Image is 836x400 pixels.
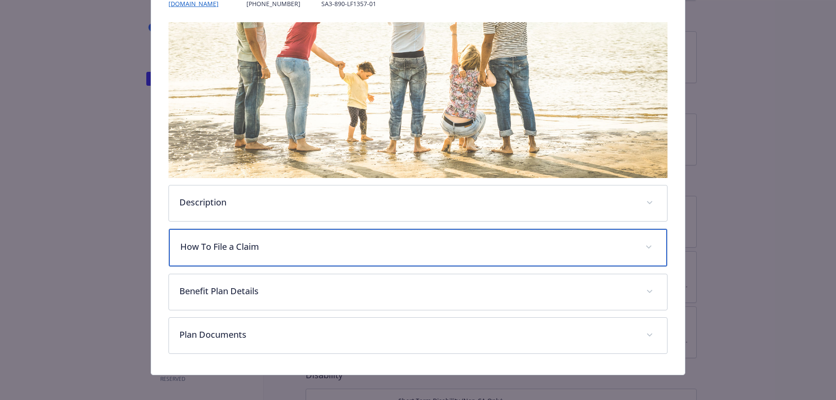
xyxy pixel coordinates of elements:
[179,285,636,298] p: Benefit Plan Details
[169,185,667,221] div: Description
[179,196,636,209] p: Description
[169,318,667,353] div: Plan Documents
[179,328,636,341] p: Plan Documents
[169,229,667,266] div: How To File a Claim
[180,240,635,253] p: How To File a Claim
[169,274,667,310] div: Benefit Plan Details
[169,22,668,178] img: banner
